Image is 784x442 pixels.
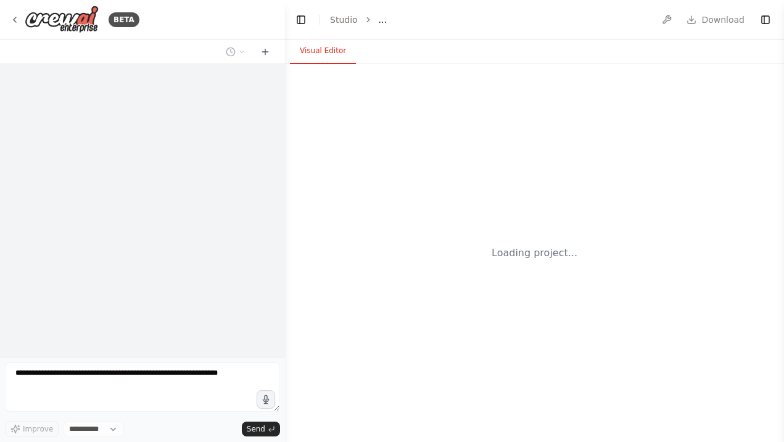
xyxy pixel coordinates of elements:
[242,422,280,436] button: Send
[757,11,774,28] button: Show right sidebar
[257,390,275,409] button: Click to speak your automation idea
[330,14,387,26] nav: breadcrumb
[25,6,99,33] img: Logo
[221,44,250,59] button: Switch to previous chat
[255,44,275,59] button: Start a new chat
[492,246,577,261] div: Loading project...
[330,15,358,25] a: Studio
[247,424,265,434] span: Send
[292,11,310,28] button: Hide left sidebar
[290,38,356,64] button: Visual Editor
[109,12,139,27] div: BETA
[5,421,59,437] button: Improve
[379,14,387,26] span: ...
[23,424,53,434] span: Improve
